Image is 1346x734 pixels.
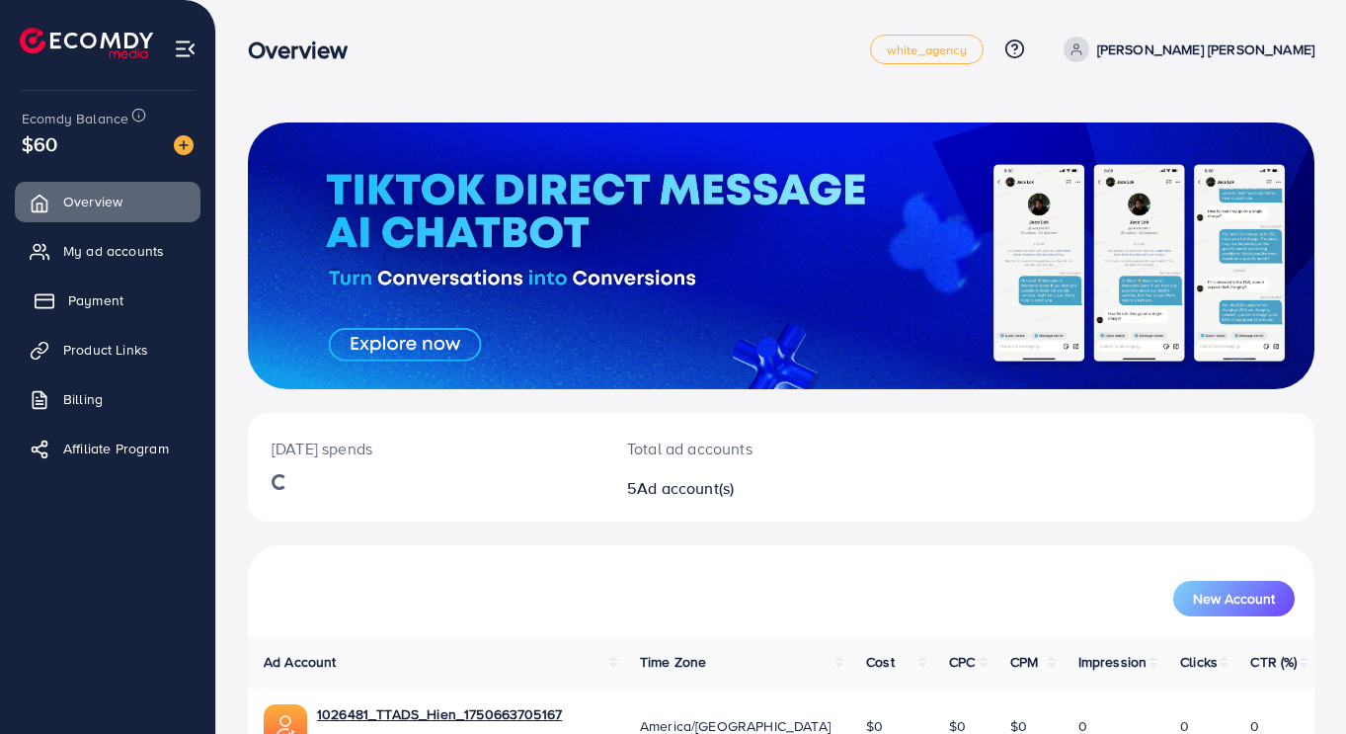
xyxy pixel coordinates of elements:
h2: 5 [627,479,846,498]
a: Product Links [15,330,200,369]
span: Time Zone [640,652,706,672]
a: 1026481_TTADS_Hien_1750663705167 [317,704,562,724]
a: Affiliate Program [15,429,200,468]
a: white_agency [870,35,984,64]
a: My ad accounts [15,231,200,271]
span: CPC [949,652,975,672]
span: Payment [68,290,123,310]
a: [PERSON_NAME] [PERSON_NAME] [1056,37,1314,62]
span: Billing [63,389,103,409]
span: My ad accounts [63,241,164,261]
a: Billing [15,379,200,419]
span: New Account [1193,592,1275,606]
span: Product Links [63,340,148,360]
span: Ad Account [264,652,337,672]
span: CTR (%) [1250,652,1297,672]
h3: Overview [248,36,363,64]
span: Affiliate Program [63,439,169,458]
a: Payment [15,281,200,320]
span: Ecomdy Balance [22,109,128,128]
span: Overview [63,192,122,211]
span: Clicks [1180,652,1218,672]
button: New Account [1173,581,1295,616]
img: logo [20,28,153,58]
img: image [174,135,194,155]
img: menu [174,38,197,60]
p: [DATE] spends [272,437,580,460]
span: Ad account(s) [637,477,734,499]
p: Total ad accounts [627,437,846,460]
span: Impression [1078,652,1148,672]
span: Cost [866,652,895,672]
span: CPM [1010,652,1038,672]
span: $60 [22,129,57,158]
p: [PERSON_NAME] [PERSON_NAME] [1097,38,1314,61]
span: white_agency [887,43,967,56]
a: Overview [15,182,200,221]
